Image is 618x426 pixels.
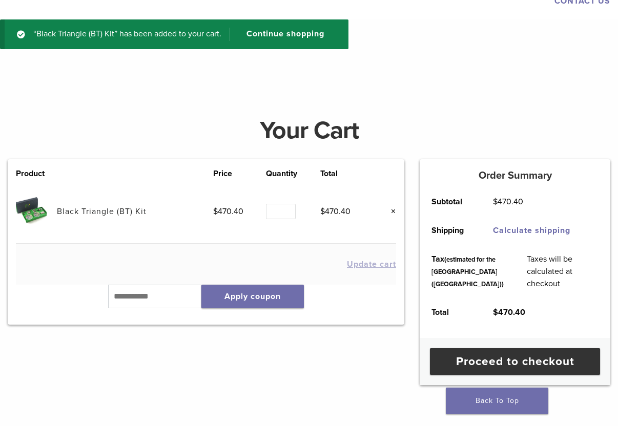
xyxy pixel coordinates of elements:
th: Total [320,167,373,180]
bdi: 470.40 [493,197,523,207]
th: Total [420,298,481,327]
th: Quantity [266,167,320,180]
bdi: 470.40 [320,206,351,217]
th: Shipping [420,216,481,245]
a: Black Triangle (BT) Kit [57,206,147,217]
bdi: 470.40 [213,206,243,217]
span: $ [493,307,498,317]
th: Price [213,167,266,180]
th: Subtotal [420,187,481,216]
button: Apply coupon [201,285,304,308]
small: (estimated for the [GEOGRAPHIC_DATA] ([GEOGRAPHIC_DATA])) [431,255,504,288]
a: Back To Top [446,388,548,414]
img: Black Triangle (BT) Kit [16,196,46,226]
td: Taxes will be calculated at checkout [515,245,610,298]
a: Proceed to checkout [430,348,600,375]
bdi: 470.40 [493,307,525,317]
span: $ [213,206,218,217]
a: Continue shopping [230,28,332,41]
th: Tax [420,245,515,298]
th: Product [16,167,57,180]
button: Update cart [347,260,396,268]
a: Remove this item [383,205,396,218]
span: $ [320,206,325,217]
h5: Order Summary [420,169,610,182]
a: Calculate shipping [493,225,570,236]
span: $ [493,197,498,207]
